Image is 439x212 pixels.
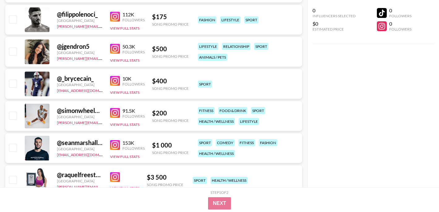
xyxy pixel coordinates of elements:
[152,22,189,27] div: Song Promo Price
[408,181,432,205] iframe: Drift Widget Chat Controller
[57,139,103,147] div: @ seanmarshall007
[389,21,411,27] div: 0
[147,182,183,187] div: Song Promo Price
[122,108,145,114] div: 91.5K
[313,21,356,27] div: $0
[216,139,235,146] div: comedy
[57,183,148,189] a: [PERSON_NAME][EMAIL_ADDRESS][DOMAIN_NAME]
[152,77,189,85] div: $ 400
[254,43,268,50] div: sport
[57,171,103,179] div: @ raquelfreestyle
[122,50,145,54] div: Followers
[198,81,212,88] div: sport
[110,186,139,190] button: View Full Stats
[218,107,247,114] div: food & drink
[152,118,189,123] div: Song Promo Price
[389,27,411,31] div: Followers
[220,16,241,23] div: lifestyle
[122,146,145,151] div: Followers
[313,27,356,31] div: Estimated Price
[193,177,207,184] div: sport
[222,43,250,50] div: relationship
[122,11,145,18] div: 112K
[110,26,139,31] button: View Full Stats
[198,107,215,114] div: fitness
[57,87,119,93] a: [EMAIL_ADDRESS][DOMAIN_NAME]
[208,197,231,210] button: Next
[57,55,178,61] a: [PERSON_NAME][EMAIL_ADDRESS][PERSON_NAME][DOMAIN_NAME]
[57,10,103,18] div: @ filippolenoci_
[57,119,148,125] a: [PERSON_NAME][EMAIL_ADDRESS][DOMAIN_NAME]
[211,190,228,195] div: Step 1 of 2
[239,118,259,125] div: lifestyle
[152,141,189,149] div: $ 1 000
[122,76,145,82] div: 10K
[313,7,356,14] div: 0
[57,114,103,119] div: [GEOGRAPHIC_DATA]
[238,139,255,146] div: fitness
[57,18,103,23] div: [GEOGRAPHIC_DATA]
[152,150,189,155] div: Song Promo Price
[198,54,227,61] div: animals / pets
[110,122,139,127] button: View Full Stats
[110,154,139,159] button: View Full Stats
[152,54,189,59] div: Song Promo Price
[110,44,120,54] img: Instagram
[110,140,120,150] img: Instagram
[198,43,218,50] div: lifestyle
[198,16,216,23] div: fashion
[313,14,356,18] div: Influencers Selected
[57,82,103,87] div: [GEOGRAPHIC_DATA]
[122,18,145,22] div: Followers
[57,151,119,157] a: [EMAIL_ADDRESS][DOMAIN_NAME]
[198,139,212,146] div: sport
[57,75,103,82] div: @ _brycecain_
[57,50,103,55] div: [GEOGRAPHIC_DATA]
[122,140,145,146] div: 153K
[122,44,145,50] div: 50.3K
[110,12,120,22] img: Instagram
[57,43,103,50] div: @ jgendron5
[259,139,277,146] div: fashion
[110,90,139,95] button: View Full Stats
[389,7,411,14] div: 0
[57,23,148,29] a: [PERSON_NAME][EMAIL_ADDRESS][DOMAIN_NAME]
[147,173,183,181] div: $ 3 500
[57,147,103,151] div: [GEOGRAPHIC_DATA]
[152,109,189,117] div: $ 200
[389,14,411,18] div: Followers
[198,118,235,125] div: health / wellness
[152,86,189,91] div: Song Promo Price
[57,107,103,114] div: @ simonwheeler10
[152,13,189,21] div: $ 175
[251,107,265,114] div: sport
[122,82,145,86] div: Followers
[211,177,248,184] div: health / wellness
[110,58,139,63] button: View Full Stats
[110,108,120,118] img: Instagram
[110,76,120,86] img: Instagram
[122,114,145,118] div: Followers
[110,172,120,182] img: Instagram
[198,150,235,157] div: health / wellness
[152,45,189,53] div: $ 500
[57,179,103,183] div: [GEOGRAPHIC_DATA]
[244,16,258,23] div: sport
